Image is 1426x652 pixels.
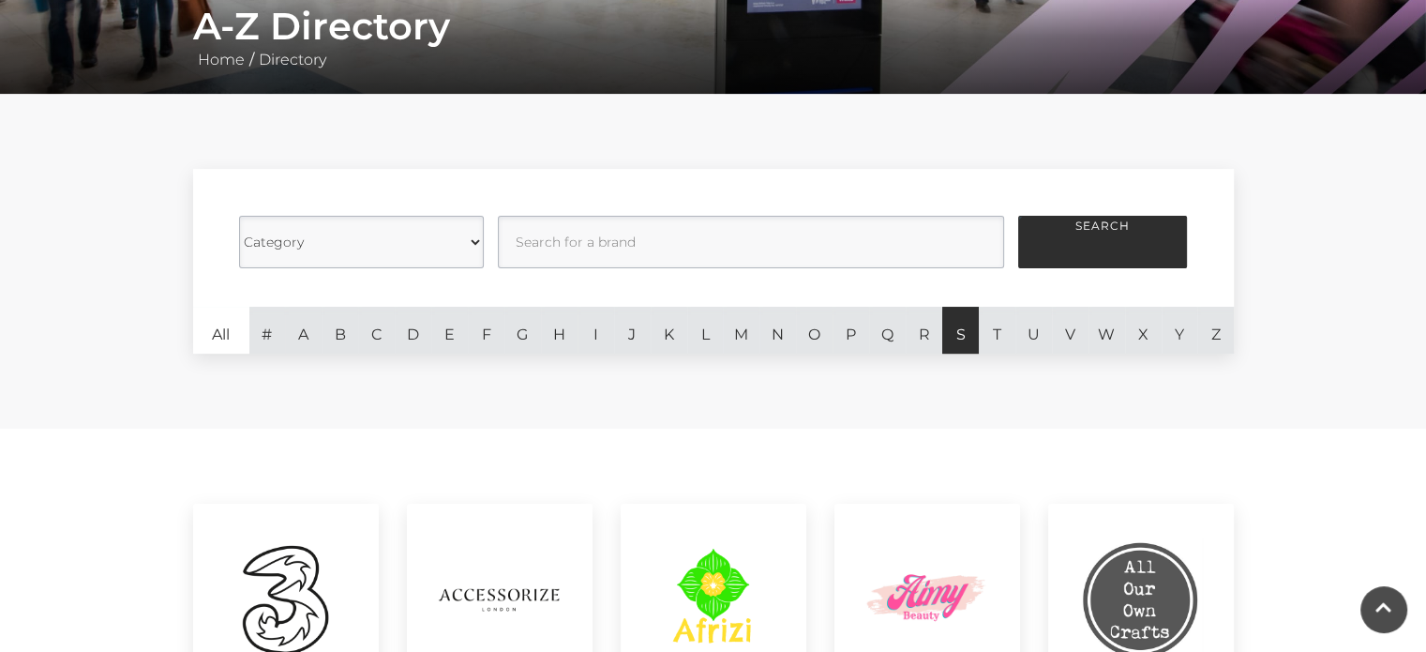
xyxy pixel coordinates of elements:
a: G [504,307,541,354]
a: E [431,307,468,354]
a: N [759,307,796,354]
a: # [249,307,286,354]
a: P [833,307,869,354]
a: U [1015,307,1052,354]
input: Search for a brand [498,216,1004,268]
a: S [942,307,979,354]
a: C [358,307,395,354]
a: F [468,307,504,354]
a: Y [1162,307,1198,354]
a: O [796,307,833,354]
a: L [687,307,724,354]
a: R [906,307,942,354]
a: K [651,307,687,354]
h1: A-Z Directory [193,4,1234,49]
a: X [1125,307,1162,354]
a: V [1052,307,1088,354]
a: D [395,307,431,354]
button: Search [1018,216,1187,268]
a: H [541,307,578,354]
a: B [322,307,358,354]
a: A [285,307,322,354]
a: M [723,307,759,354]
a: Directory [254,51,331,68]
a: All [193,307,249,354]
a: T [979,307,1015,354]
a: I [578,307,614,354]
div: / [179,4,1248,71]
a: W [1088,307,1125,354]
a: Z [1197,307,1234,354]
a: J [614,307,651,354]
a: Q [869,307,906,354]
a: Home [193,51,249,68]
